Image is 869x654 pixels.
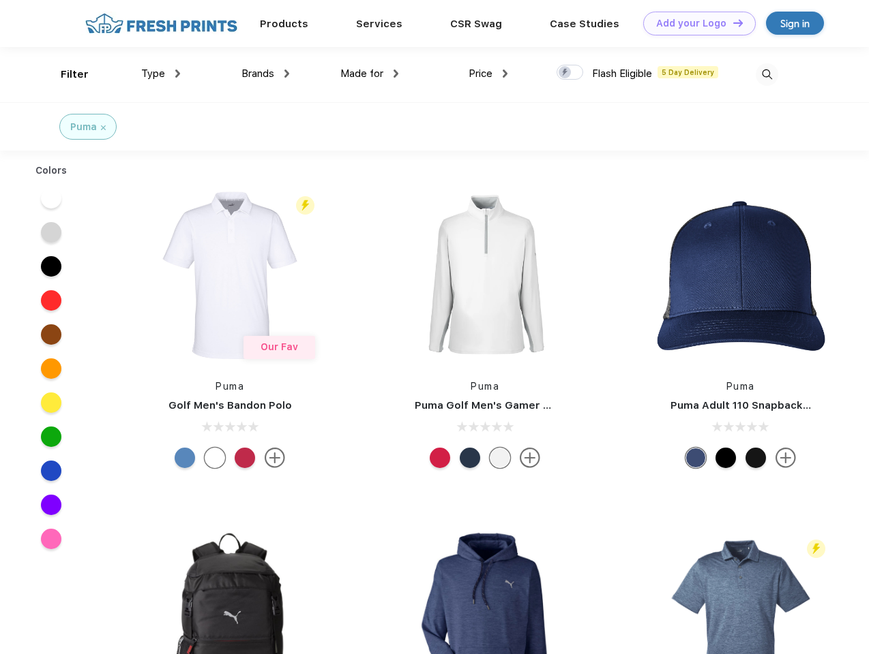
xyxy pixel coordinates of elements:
div: Pma Blk with Pma Blk [746,448,766,468]
span: 5 Day Delivery [658,66,718,78]
span: Flash Eligible [592,67,652,80]
div: Peacoat Qut Shd [686,448,706,468]
img: desktop_search.svg [756,63,778,86]
a: Puma [471,381,499,392]
div: Puma [70,120,97,134]
span: Type [141,67,165,80]
a: CSR Swag [450,18,502,30]
a: Products [260,18,308,30]
img: filter_cancel.svg [101,125,106,130]
a: Puma [726,381,755,392]
span: Our Fav [261,341,298,352]
div: Filter [61,67,89,82]
div: Colors [25,163,78,178]
div: Pma Blk Pma Blk [716,448,736,468]
img: more.svg [520,448,540,468]
img: more.svg [265,448,285,468]
span: Brands [241,67,274,80]
span: Price [469,67,492,80]
div: Bright White [490,448,510,468]
a: Sign in [766,12,824,35]
div: Ski Patrol [235,448,255,468]
img: flash_active_toggle.svg [296,196,314,215]
a: Puma Golf Men's Gamer Golf Quarter-Zip [415,399,630,411]
div: Add your Logo [656,18,726,29]
a: Puma [216,381,244,392]
img: func=resize&h=266 [394,185,576,366]
a: Services [356,18,402,30]
div: Lake Blue [175,448,195,468]
div: Sign in [780,16,810,31]
a: Golf Men's Bandon Polo [168,399,292,411]
div: Bright White [205,448,225,468]
div: Navy Blazer [460,448,480,468]
img: DT [733,19,743,27]
img: dropdown.png [503,69,507,78]
img: dropdown.png [284,69,289,78]
img: fo%20logo%202.webp [81,12,241,35]
img: dropdown.png [175,69,180,78]
img: func=resize&h=266 [650,185,831,366]
img: func=resize&h=266 [139,185,321,366]
img: more.svg [776,448,796,468]
span: Made for [340,67,383,80]
img: dropdown.png [394,69,398,78]
div: Ski Patrol [430,448,450,468]
img: flash_active_toggle.svg [807,540,825,558]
